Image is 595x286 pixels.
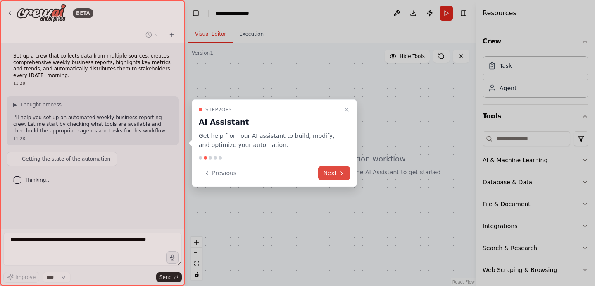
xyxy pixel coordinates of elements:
[190,7,202,19] button: Hide left sidebar
[199,166,241,180] button: Previous
[205,106,232,113] span: Step 2 of 5
[199,116,340,127] h3: AI Assistant
[318,166,350,180] button: Next
[342,104,352,114] button: Close walkthrough
[199,131,340,150] p: Get help from our AI assistant to build, modify, and optimize your automation.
